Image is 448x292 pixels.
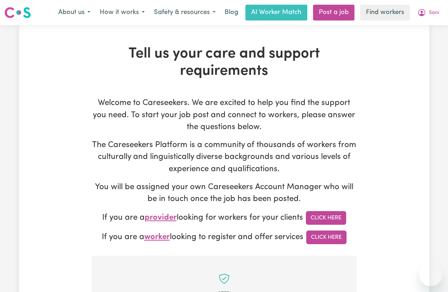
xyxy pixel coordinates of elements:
iframe: Button to launch messaging window [419,263,442,286]
a: Blog [220,5,243,20]
button: Safety & resources [149,5,220,20]
a: Click Here [306,211,346,225]
p: Welcome to Careseekers. We are excited to help you find the support you need. To start your job p... [92,97,357,133]
span: worker [144,233,170,241]
span: Sani [429,9,439,17]
a: Post a job [313,5,354,20]
button: How it works [95,5,149,20]
a: Find workers [360,5,410,20]
p: The Careseekers Platform is a community of thousands of workers from culturally and linguisticall... [92,139,357,175]
button: My Account [413,5,444,20]
span: provider [145,214,177,222]
p: If you are a looking for workers for your clients [92,211,357,225]
a: Click Here [306,231,347,244]
img: Careseekers logo [4,6,31,19]
button: About us [54,5,95,20]
a: AI Worker Match [245,5,307,20]
p: If you are a looking to register and offer services [92,231,357,244]
p: You will be assigned your own Careseekers Account Manager who will be in touch once the job has b... [92,181,357,205]
h1: Tell us your care and support requirements [92,45,357,80]
a: Careseekers logo [4,4,31,21]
